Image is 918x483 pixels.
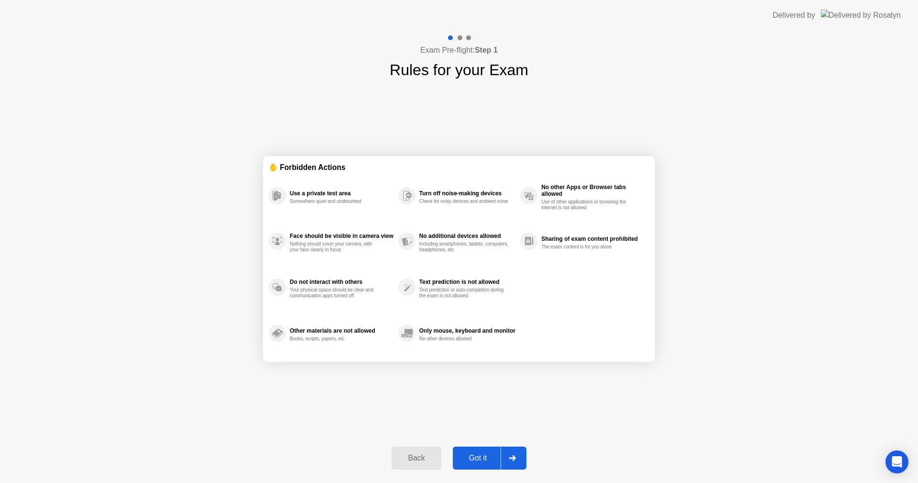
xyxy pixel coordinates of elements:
[773,10,815,21] div: Delivered by
[269,162,649,173] div: ✋ Forbidden Actions
[290,279,393,285] div: Do not interact with others
[420,45,498,56] h4: Exam Pre-flight:
[290,233,393,239] div: Face should be visible in camera view
[390,58,528,81] h1: Rules for your Exam
[456,454,501,462] div: Got it
[419,233,515,239] div: No additional devices allowed
[419,327,515,334] div: Only mouse, keyboard and monitor
[290,287,380,299] div: Your physical space should be clear and communication apps turned off
[541,199,632,211] div: Use of other applications or browsing the internet is not allowed
[290,199,380,204] div: Somewhere quiet and undisturbed
[821,10,901,21] img: Delivered by Rosalyn
[419,241,510,253] div: Including smartphones, tablets, computers, headphones, etc.
[394,454,438,462] div: Back
[419,199,510,204] div: Check for noisy devices and ambient noise
[541,244,632,250] div: The exam content is for you alone
[419,287,510,299] div: Text prediction or auto-completion during the exam is not allowed
[290,336,380,342] div: Books, scripts, papers, etc
[290,241,380,253] div: Nothing should cover your camera, with your face clearly in focus
[475,46,498,54] b: Step 1
[419,190,515,197] div: Turn off noise-making devices
[392,447,441,470] button: Back
[419,336,510,342] div: No other devices allowed
[541,184,645,197] div: No other Apps or Browser tabs allowed
[290,190,393,197] div: Use a private test area
[453,447,526,470] button: Got it
[541,236,645,242] div: Sharing of exam content prohibited
[885,450,908,473] div: Open Intercom Messenger
[290,327,393,334] div: Other materials are not allowed
[419,279,515,285] div: Text prediction is not allowed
